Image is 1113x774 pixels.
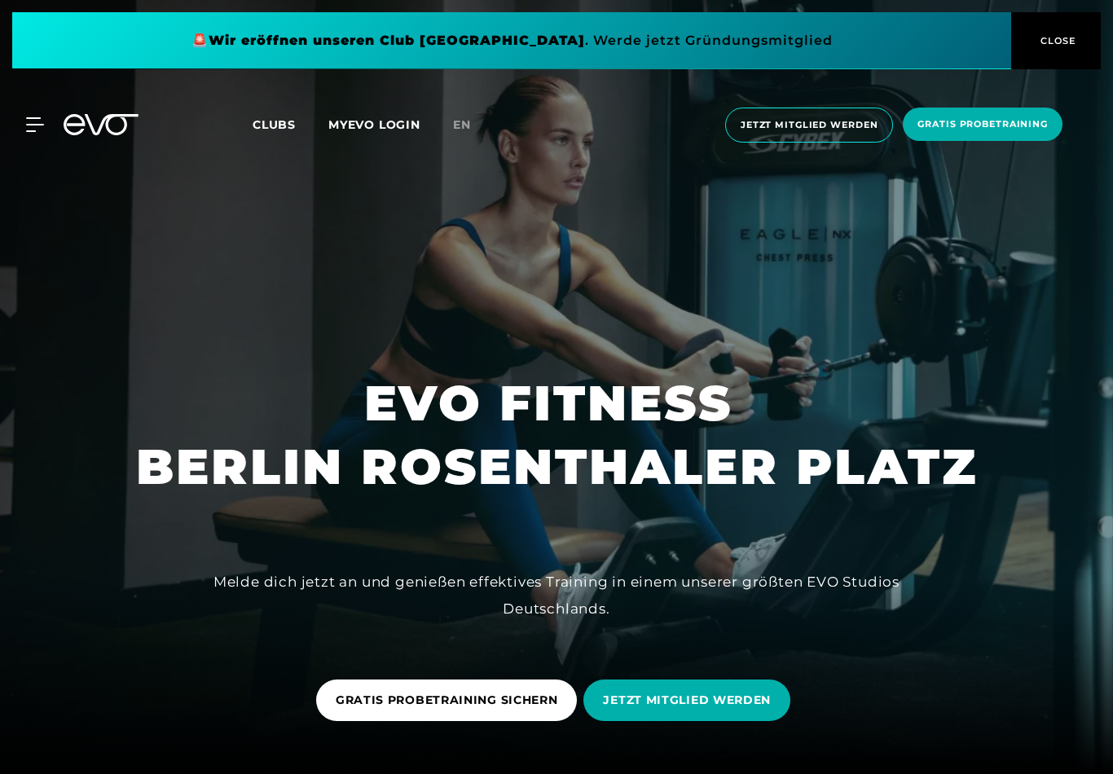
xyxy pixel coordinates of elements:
[1036,33,1076,48] span: CLOSE
[720,108,898,143] a: Jetzt Mitglied werden
[328,117,420,132] a: MYEVO LOGIN
[136,372,978,499] h1: EVO FITNESS BERLIN ROSENTHALER PLATZ
[453,117,471,132] span: en
[1011,12,1101,69] button: CLOSE
[898,108,1067,143] a: Gratis Probetraining
[741,118,878,132] span: Jetzt Mitglied werden
[316,667,584,733] a: GRATIS PROBETRAINING SICHERN
[583,667,797,733] a: JETZT MITGLIED WERDEN
[917,117,1048,131] span: Gratis Probetraining
[190,569,923,622] div: Melde dich jetzt an und genießen effektives Training in einem unserer größten EVO Studios Deutsch...
[453,116,491,134] a: en
[253,117,296,132] span: Clubs
[253,117,328,132] a: Clubs
[603,692,771,709] span: JETZT MITGLIED WERDEN
[336,692,558,709] span: GRATIS PROBETRAINING SICHERN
